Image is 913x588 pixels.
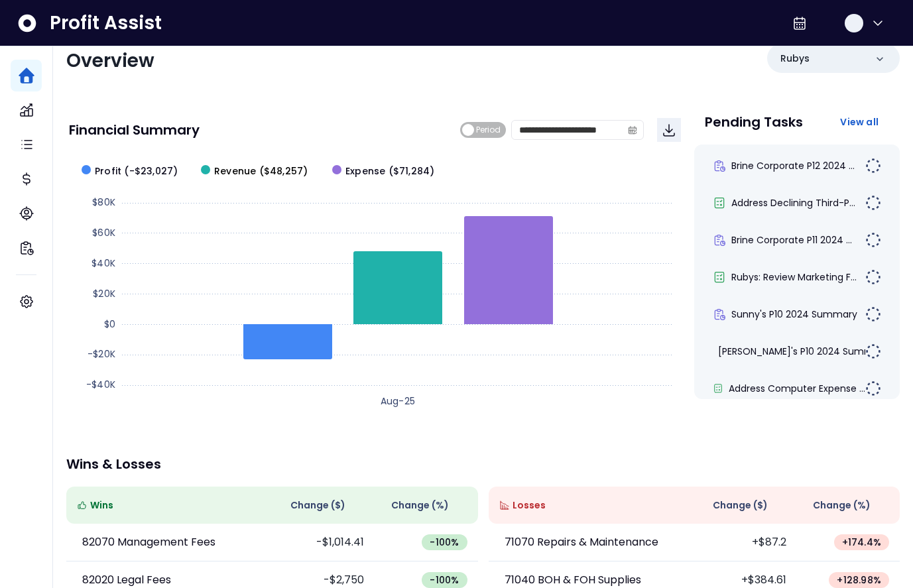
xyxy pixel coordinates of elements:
img: Not yet Started [865,232,881,248]
span: Revenue ($48,257) [214,164,308,178]
span: [PERSON_NAME]'s P10 2024 Summary [718,345,888,358]
p: Wins & Losses [66,457,900,471]
text: -$20K [88,347,115,361]
span: Sunny's P10 2024 Summary [731,308,857,321]
span: View all [840,115,879,129]
td: -$1,014.41 [272,524,375,561]
span: Change (%) [813,499,871,512]
text: Aug-25 [381,394,415,408]
td: +$87.2 [694,524,797,561]
span: Losses [513,499,546,512]
text: $80K [92,196,115,209]
span: Change (%) [391,499,449,512]
span: -100 % [430,536,459,549]
span: + 128.98 % [837,573,881,587]
span: Address Declining Third-P... [731,196,855,209]
span: Address Computer Expense ... [729,382,865,395]
text: -$40K [86,378,115,391]
img: Not yet Started [865,381,881,396]
span: Change ( $ ) [290,499,345,512]
img: Not yet Started [865,269,881,285]
span: Rubys: Review Marketing F... [731,270,857,284]
p: 82020 Legal Fees [82,572,171,588]
p: 82070 Management Fees [82,534,215,550]
span: -100 % [430,573,459,587]
span: Change ( $ ) [713,499,768,512]
img: Not yet Started [865,343,881,359]
img: Not yet Started [865,195,881,211]
img: Not yet Started [865,306,881,322]
span: Wins [90,499,113,512]
button: Download [657,118,681,142]
span: Profit Assist [50,11,162,35]
p: Financial Summary [69,123,200,137]
text: $60K [92,226,115,239]
span: Brine Corporate P12 2024 ... [731,159,855,172]
span: Overview [66,48,154,74]
span: Profit (-$23,027) [95,164,178,178]
span: + 174.4 % [842,536,881,549]
button: View all [829,110,889,134]
p: 71070 Repairs & Maintenance [505,534,658,550]
text: $40K [91,257,115,270]
text: $20K [93,287,115,300]
svg: calendar [628,125,637,135]
span: Expense ($71,284) [345,164,434,178]
text: $0 [104,318,115,331]
span: Brine Corporate P11 2024 ... [731,233,852,247]
img: Not yet Started [865,158,881,174]
p: Rubys [780,52,810,66]
p: 71040 BOH & FOH Supplies [505,572,641,588]
p: Pending Tasks [705,115,803,129]
span: Period [476,122,501,138]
